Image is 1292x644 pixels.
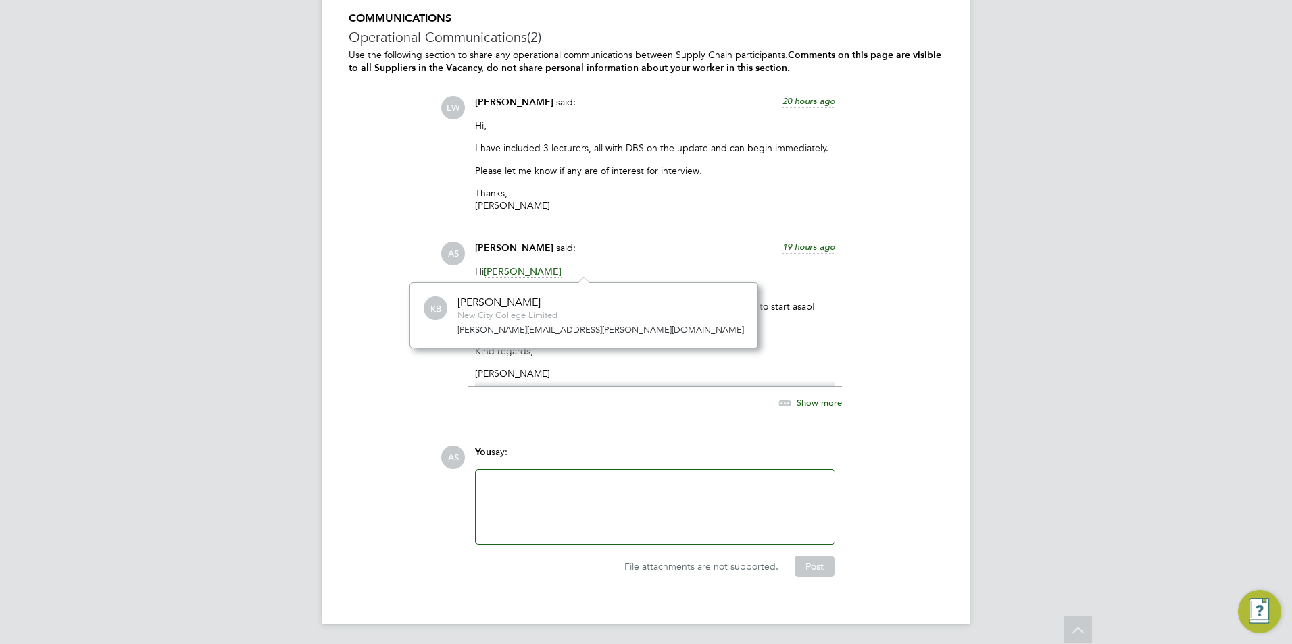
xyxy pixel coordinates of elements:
div: New City College Limited [457,310,557,321]
p: Thanks, [PERSON_NAME] [475,187,835,211]
p: Kind regards, [475,345,835,357]
p: Hi [475,265,835,277]
span: 20 hours ago [782,95,835,107]
span: [PERSON_NAME] [475,97,553,108]
span: You [475,446,491,458]
a: [PERSON_NAME][EMAIL_ADDRESS][PERSON_NAME][DOMAIN_NAME] [457,324,744,336]
span: AS [441,242,465,265]
span: [PERSON_NAME] [484,265,562,278]
button: Post [795,556,835,577]
span: (2) [527,28,541,46]
span: Show more [797,397,842,408]
div: [PERSON_NAME] [457,296,557,310]
span: 19 hours ago [782,241,835,252]
p: I have included 3 lecturers, all with DBS on the update and can begin immediately. [475,142,835,154]
button: Engage Resource Center [1238,590,1281,633]
h5: COMMUNICATIONS [349,11,943,26]
span: [PERSON_NAME] [475,242,553,254]
span: said: [556,242,576,254]
h3: Operational Communications [349,28,943,46]
span: KB [424,297,447,321]
p: [PERSON_NAME] [475,367,835,379]
span: File attachments are not supported. [624,560,778,572]
span: said: [556,96,576,108]
p: Please let me know if any are of interest for interview. [475,165,835,177]
div: say: [475,446,835,469]
p: Use the following section to share any operational communications between Supply Chain participants. [349,49,943,74]
span: LW [441,96,465,119]
span: AS [441,446,465,469]
p: Hi, [475,119,835,132]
